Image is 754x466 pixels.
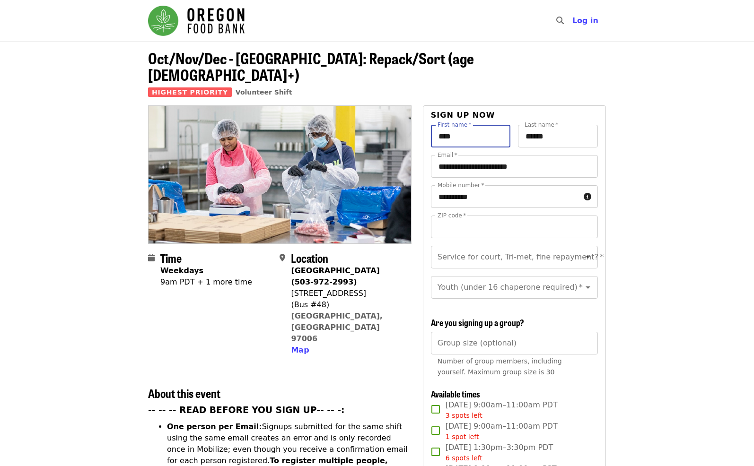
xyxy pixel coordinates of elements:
[446,442,553,463] span: [DATE] 1:30pm–3:30pm PDT
[581,281,595,294] button: Open
[581,250,595,264] button: Open
[291,299,403,311] div: (Bus #48)
[438,182,484,188] label: Mobile number
[160,276,252,288] div: 9am PDT + 1 more time
[565,11,606,30] button: Log in
[148,47,474,86] span: Oct/Nov/Dec - [GEOGRAPHIC_DATA]: Repack/Sort (age [DEMOGRAPHIC_DATA]+)
[148,87,232,97] span: Highest Priority
[518,125,598,147] input: Last name
[438,213,466,218] label: ZIP code
[160,266,203,275] strong: Weekdays
[431,185,580,208] input: Mobile number
[438,122,472,128] label: First name
[291,250,328,266] span: Location
[431,125,511,147] input: First name
[438,357,562,376] span: Number of group members, including yourself. Maximum group size is 30
[148,385,220,401] span: About this event
[556,16,564,25] i: search icon
[431,216,598,238] input: ZIP code
[572,16,598,25] span: Log in
[446,421,558,442] span: [DATE] 9:00am–11:00am PDT
[148,405,345,415] strong: -- -- -- READ BEFORE YOU SIGN UP-- -- -:
[525,122,558,128] label: Last name
[291,345,309,356] button: Map
[149,106,411,243] img: Oct/Nov/Dec - Beaverton: Repack/Sort (age 10+) organized by Oregon Food Bank
[280,253,285,262] i: map-marker-alt icon
[160,250,182,266] span: Time
[438,152,457,158] label: Email
[431,111,495,120] span: Sign up now
[431,332,598,354] input: [object Object]
[446,399,558,421] span: [DATE] 9:00am–11:00am PDT
[291,288,403,299] div: [STREET_ADDRESS]
[446,412,482,419] span: 3 spots left
[431,316,524,328] span: Are you signing up a group?
[291,266,379,286] strong: [GEOGRAPHIC_DATA] (503-972-2993)
[148,253,155,262] i: calendar icon
[167,422,262,431] strong: One person per Email:
[148,6,245,36] img: Oregon Food Bank - Home
[431,155,598,178] input: Email
[431,388,480,400] span: Available times
[570,9,577,32] input: Search
[291,345,309,354] span: Map
[446,433,479,440] span: 1 spot left
[446,454,482,462] span: 6 spots left
[291,311,383,343] a: [GEOGRAPHIC_DATA], [GEOGRAPHIC_DATA] 97006
[584,192,591,201] i: circle-info icon
[236,88,292,96] a: Volunteer Shift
